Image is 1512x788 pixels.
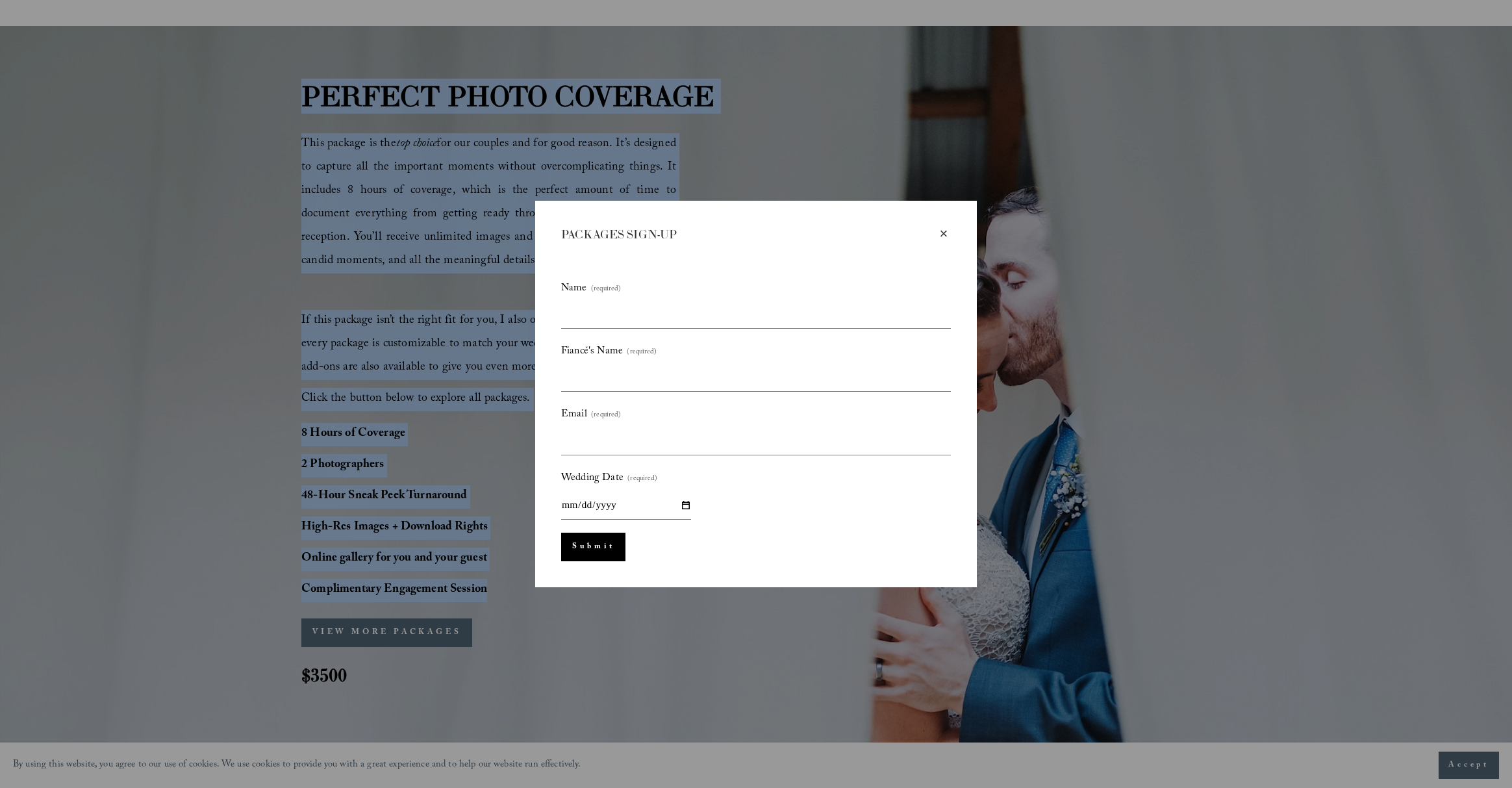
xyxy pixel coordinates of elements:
[627,472,657,487] span: (required)
[561,279,587,299] span: Name
[561,405,587,425] span: Email
[561,342,623,362] span: Fiancé's Name
[591,409,621,423] span: (required)
[591,283,621,297] span: (required)
[561,468,624,489] span: Wedding Date
[561,533,625,561] button: Submit
[627,346,657,360] span: (required)
[937,227,951,241] div: Close
[561,227,937,243] div: PACKAGES SIGN-UP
